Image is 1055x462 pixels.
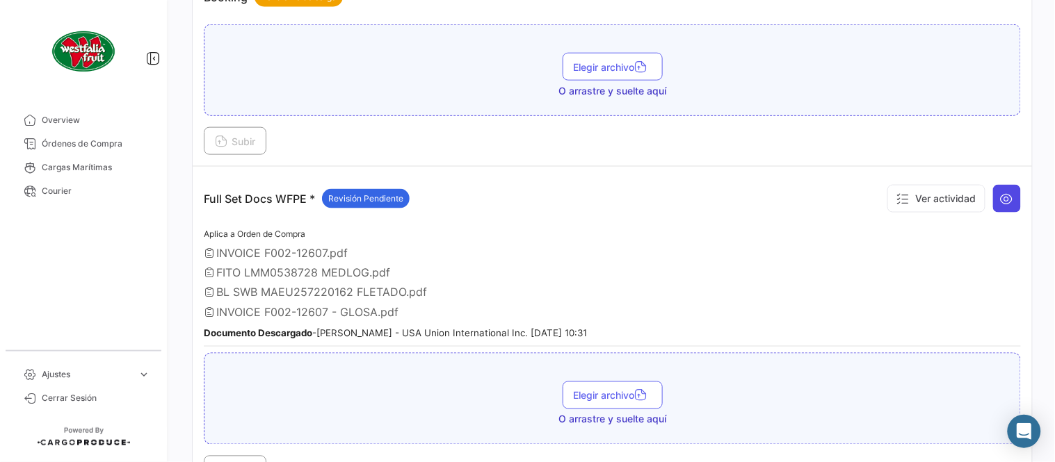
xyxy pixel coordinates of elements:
[11,156,156,179] a: Cargas Marítimas
[1008,415,1041,448] div: Open Intercom Messenger
[11,132,156,156] a: Órdenes de Compra
[563,381,663,409] button: Elegir archivo
[42,368,132,381] span: Ajustes
[216,265,390,279] span: FITO LMM0538728 MEDLOG.pdf
[49,17,118,86] img: client-50.png
[574,61,652,73] span: Elegir archivo
[138,368,150,381] span: expand_more
[11,108,156,132] a: Overview
[204,328,312,339] b: Documento Descargado
[216,286,427,299] span: BL SWB MAEU257220162 FLETADO.pdf
[558,413,666,427] span: O arrastre y suelte aquí
[216,246,348,260] span: INVOICE F002-12607.pdf
[42,161,150,174] span: Cargas Marítimas
[328,192,403,205] span: Revisión Pendiente
[42,185,150,197] span: Courier
[215,135,255,147] span: Subir
[204,189,410,208] p: Full Set Docs WFPE *
[42,114,150,126] span: Overview
[887,185,985,213] button: Ver actividad
[204,127,266,155] button: Subir
[216,306,398,320] span: INVOICE F002-12607 - GLOSA.pdf
[42,138,150,150] span: Órdenes de Compra
[563,53,663,81] button: Elegir archivo
[558,84,666,98] span: O arrastre y suelte aquí
[42,392,150,404] span: Cerrar Sesión
[204,229,305,239] span: Aplica a Orden de Compra
[11,179,156,203] a: Courier
[204,328,587,339] small: - [PERSON_NAME] - USA Union International Inc. [DATE] 10:31
[574,390,652,402] span: Elegir archivo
